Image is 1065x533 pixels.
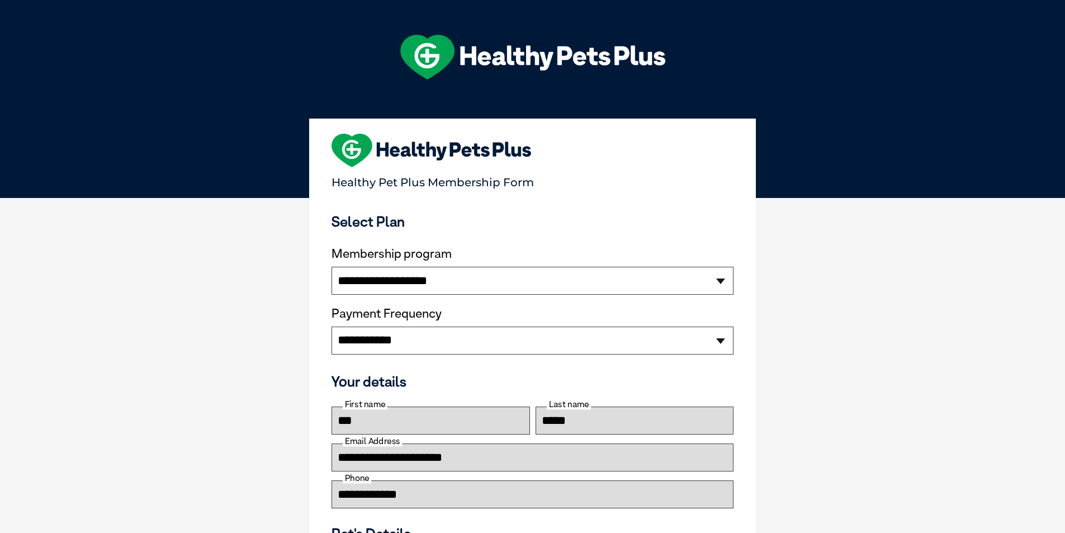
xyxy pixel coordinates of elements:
label: Phone [343,473,371,483]
label: Membership program [332,247,733,261]
h3: Your details [332,373,733,390]
label: Payment Frequency [332,306,442,321]
label: Last name [547,399,591,409]
label: Email Address [343,436,402,446]
img: hpp-logo-landscape-green-white.png [400,35,665,79]
img: heart-shape-hpp-logo-large.png [332,134,531,167]
p: Healthy Pet Plus Membership Form [332,171,733,189]
h3: Select Plan [332,213,733,230]
label: First name [343,399,387,409]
